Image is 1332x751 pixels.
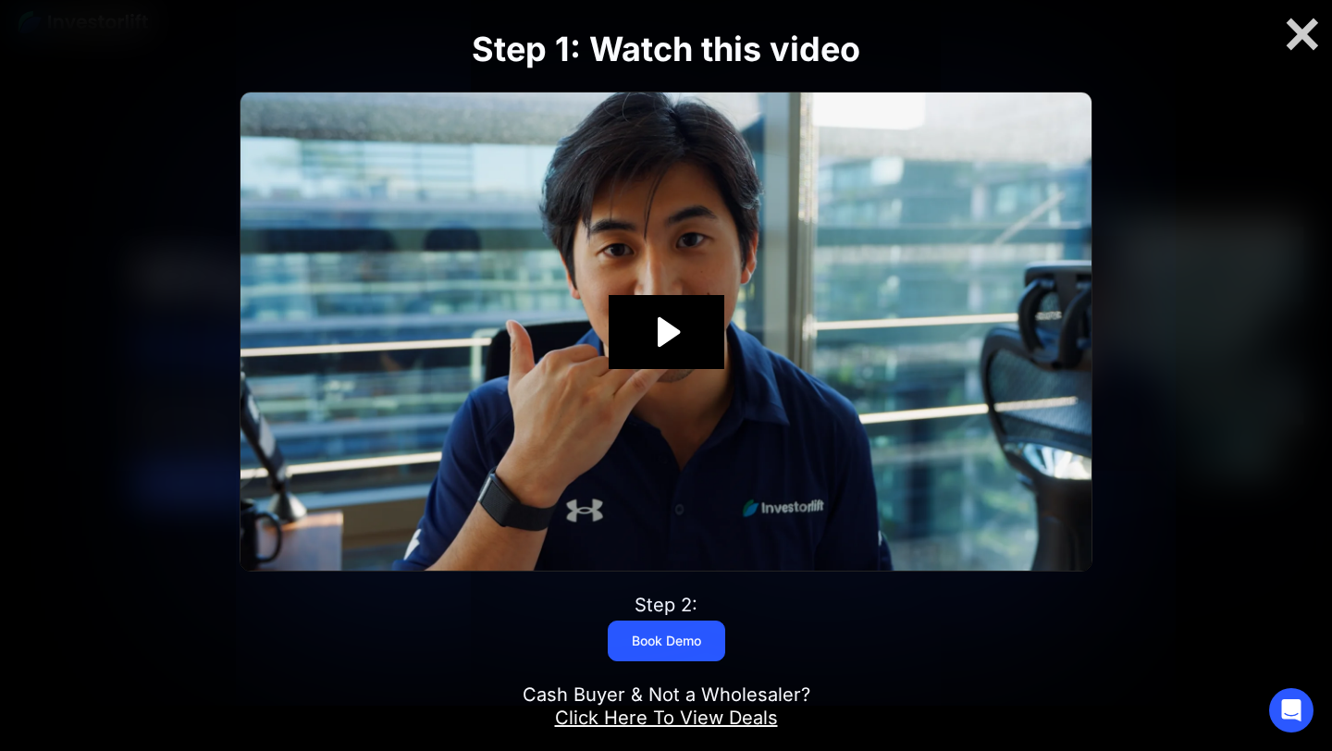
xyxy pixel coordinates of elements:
img: Video Thumbnail [240,92,1091,571]
div: Cash Buyer & Not a Wholesaler? [523,683,810,730]
button: Play Video: Investorlift In Under 2 Minutes [609,295,724,369]
div: Step 2: [635,594,697,617]
div: Open Intercom Messenger [1269,688,1313,733]
a: Click Here To View Deals [555,707,778,729]
a: Book Demo [608,621,725,661]
strong: Step 1: Watch this video [472,29,860,69]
